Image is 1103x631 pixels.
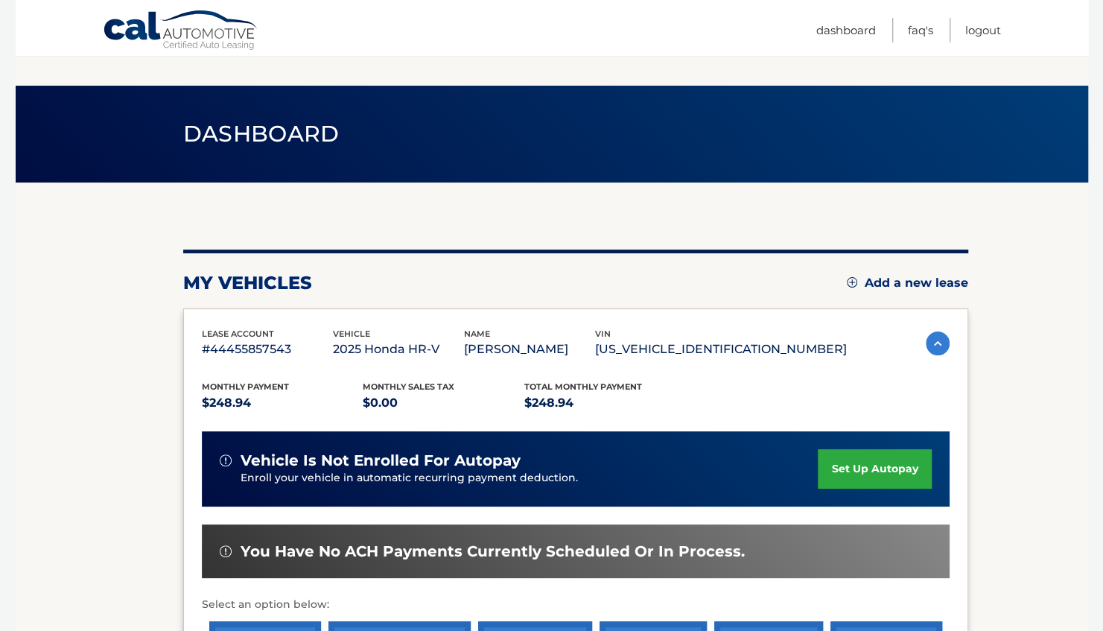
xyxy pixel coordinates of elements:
p: $248.94 [202,393,363,413]
a: FAQ's [908,18,933,42]
span: lease account [202,329,274,339]
a: Cal Automotive [103,10,259,53]
p: 2025 Honda HR-V [333,339,464,360]
span: You have no ACH payments currently scheduled or in process. [241,542,745,561]
span: vehicle is not enrolled for autopay [241,451,521,470]
span: Dashboard [183,120,340,148]
img: accordion-active.svg [926,332,950,355]
a: set up autopay [818,449,931,489]
p: Enroll your vehicle in automatic recurring payment deduction. [241,470,818,486]
p: $248.94 [524,393,686,413]
span: vin [595,329,611,339]
p: Select an option below: [202,596,950,614]
span: Monthly sales Tax [363,381,454,392]
a: Dashboard [816,18,876,42]
a: Add a new lease [847,276,968,291]
img: alert-white.svg [220,454,232,466]
p: [US_VEHICLE_IDENTIFICATION_NUMBER] [595,339,847,360]
span: vehicle [333,329,370,339]
span: name [464,329,490,339]
span: Monthly Payment [202,381,289,392]
p: #44455857543 [202,339,333,360]
p: $0.00 [363,393,524,413]
img: add.svg [847,277,857,288]
p: [PERSON_NAME] [464,339,595,360]
img: alert-white.svg [220,545,232,557]
span: Total Monthly Payment [524,381,642,392]
a: Logout [965,18,1001,42]
h2: my vehicles [183,272,312,294]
